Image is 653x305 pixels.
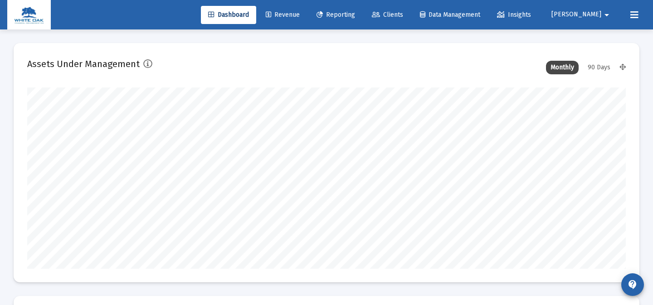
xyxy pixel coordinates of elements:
[490,6,538,24] a: Insights
[27,57,140,71] h2: Assets Under Management
[372,11,403,19] span: Clients
[601,6,612,24] mat-icon: arrow_drop_down
[541,5,623,24] button: [PERSON_NAME]
[258,6,307,24] a: Revenue
[266,11,300,19] span: Revenue
[546,61,579,74] div: Monthly
[309,6,362,24] a: Reporting
[317,11,355,19] span: Reporting
[420,11,480,19] span: Data Management
[14,6,44,24] img: Dashboard
[583,61,615,74] div: 90 Days
[365,6,410,24] a: Clients
[627,279,638,290] mat-icon: contact_support
[413,6,487,24] a: Data Management
[497,11,531,19] span: Insights
[201,6,256,24] a: Dashboard
[208,11,249,19] span: Dashboard
[551,11,601,19] span: [PERSON_NAME]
